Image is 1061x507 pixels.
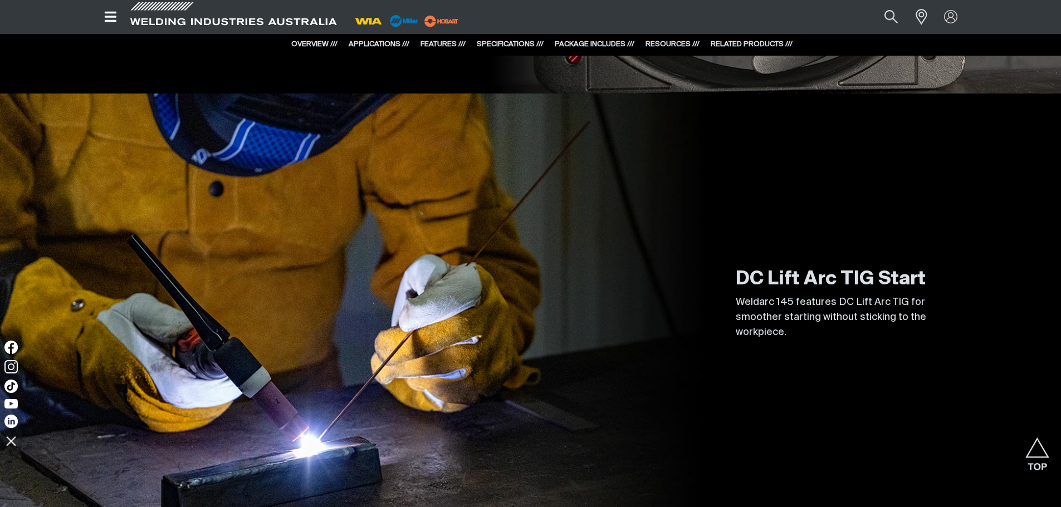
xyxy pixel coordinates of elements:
[1025,437,1050,462] button: Scroll to top
[4,341,18,354] img: Facebook
[4,380,18,393] img: TikTok
[421,13,462,29] img: miller
[858,4,910,29] input: Product name or item number...
[291,41,338,48] a: OVERVIEW ///
[477,41,544,48] a: SPECIFICATIONS ///
[4,360,18,373] img: Instagram
[421,17,462,25] a: miller
[421,41,466,48] a: FEATURES ///
[711,41,793,48] a: RELATED PRODUCTS ///
[872,4,910,29] button: Search products
[4,399,18,408] img: YouTube
[349,41,409,48] a: APPLICATIONS ///
[736,295,959,340] p: Weldarc 145 features DC Lift Arc TIG for smoother starting without sticking to the workpiece.
[2,431,21,450] img: hide socials
[736,267,959,292] h2: DC Lift Arc TIG Start
[555,41,634,48] a: PACKAGE INCLUDES ///
[646,41,700,48] a: RESOURCES ///
[4,415,18,428] img: LinkedIn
